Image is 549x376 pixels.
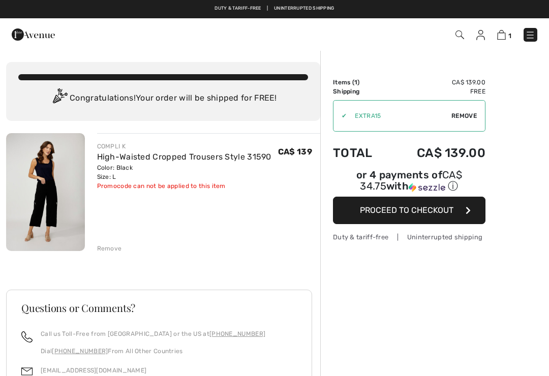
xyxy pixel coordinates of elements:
[41,347,265,356] p: Dial From All Other Countries
[333,111,347,120] div: ✔
[476,30,485,40] img: My Info
[21,331,33,342] img: call
[360,205,453,215] span: Proceed to Checkout
[333,170,485,197] div: or 4 payments ofCA$ 34.75withSezzle Click to learn more about Sezzle
[525,30,535,40] img: Menu
[97,152,271,162] a: High-Waisted Cropped Trousers Style 31590
[388,78,485,87] td: CA$ 139.00
[333,87,388,96] td: Shipping
[49,88,70,109] img: Congratulation2.svg
[18,88,308,109] div: Congratulations! Your order will be shipped for FREE!
[388,87,485,96] td: Free
[97,163,271,181] div: Color: Black Size: L
[6,133,85,251] img: High-Waisted Cropped Trousers Style 31590
[12,29,55,39] a: 1ère Avenue
[41,329,265,338] p: Call us Toll-Free from [GEOGRAPHIC_DATA] or the US at
[333,232,485,242] div: Duty & tariff-free | Uninterrupted shipping
[455,30,464,39] img: Search
[333,136,388,170] td: Total
[333,170,485,193] div: or 4 payments of with
[360,169,462,192] span: CA$ 34.75
[497,30,506,40] img: Shopping Bag
[388,136,485,170] td: CA$ 139.00
[333,78,388,87] td: Items ( )
[41,367,146,374] a: [EMAIL_ADDRESS][DOMAIN_NAME]
[508,32,511,40] span: 1
[97,244,122,253] div: Remove
[52,348,108,355] a: [PHONE_NUMBER]
[497,28,511,41] a: 1
[209,330,265,337] a: [PHONE_NUMBER]
[354,79,357,86] span: 1
[97,142,271,151] div: COMPLI K
[333,197,485,224] button: Proceed to Checkout
[12,24,55,45] img: 1ère Avenue
[451,111,477,120] span: Remove
[278,147,312,156] span: CA$ 139
[21,303,297,313] h3: Questions or Comments?
[97,181,271,191] div: Promocode can not be applied to this item
[409,183,445,192] img: Sezzle
[347,101,451,131] input: Promo code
